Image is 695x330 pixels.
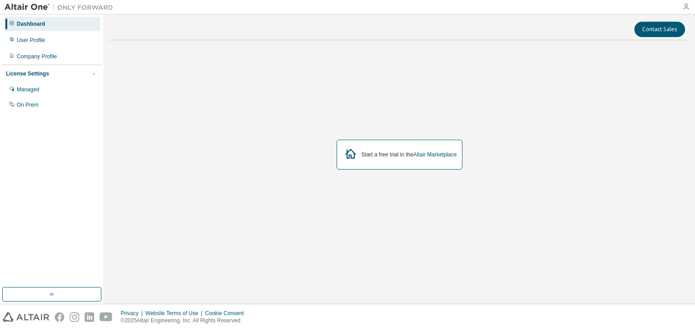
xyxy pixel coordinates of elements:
[145,310,205,317] div: Website Terms of Use
[17,53,57,60] div: Company Profile
[413,151,457,158] a: Altair Marketplace
[100,312,113,322] img: youtube.svg
[121,317,249,325] p: © 2025 Altair Engineering, Inc. All Rights Reserved.
[17,101,38,108] div: On Prem
[17,20,45,28] div: Dashboard
[121,310,145,317] div: Privacy
[70,312,79,322] img: instagram.svg
[362,151,457,158] div: Start a free trial in the
[55,312,64,322] img: facebook.svg
[17,86,39,93] div: Managed
[634,22,685,37] button: Contact Sales
[17,37,45,44] div: User Profile
[6,70,49,77] div: License Settings
[3,312,49,322] img: altair_logo.svg
[85,312,94,322] img: linkedin.svg
[205,310,249,317] div: Cookie Consent
[5,3,118,12] img: Altair One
